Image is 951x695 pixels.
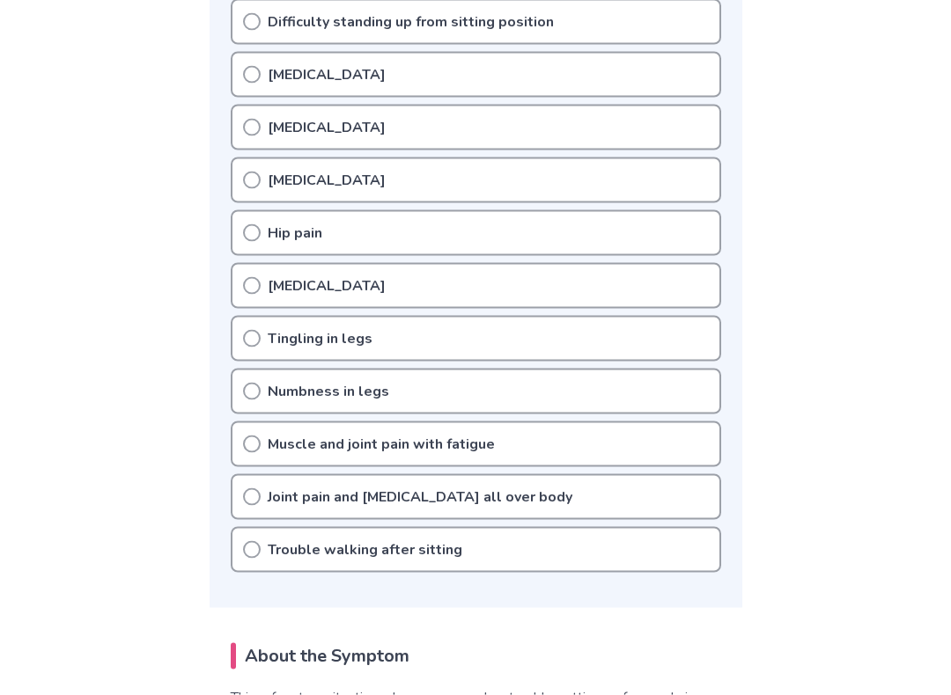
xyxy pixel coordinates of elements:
[268,11,554,33] p: Difficulty standing up from sitting position
[268,539,462,560] p: Trouble walking after sitting
[268,275,386,296] p: [MEDICAL_DATA]
[268,328,372,349] p: Tingling in legs
[268,64,386,85] p: [MEDICAL_DATA]
[231,643,721,669] h2: About the Symptom
[268,223,322,244] p: Hip pain
[268,434,495,455] p: Muscle and joint pain with fatigue
[268,170,386,191] p: [MEDICAL_DATA]
[268,486,572,508] p: Joint pain and [MEDICAL_DATA] all over body
[268,117,386,138] p: [MEDICAL_DATA]
[268,381,389,402] p: Numbness in legs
